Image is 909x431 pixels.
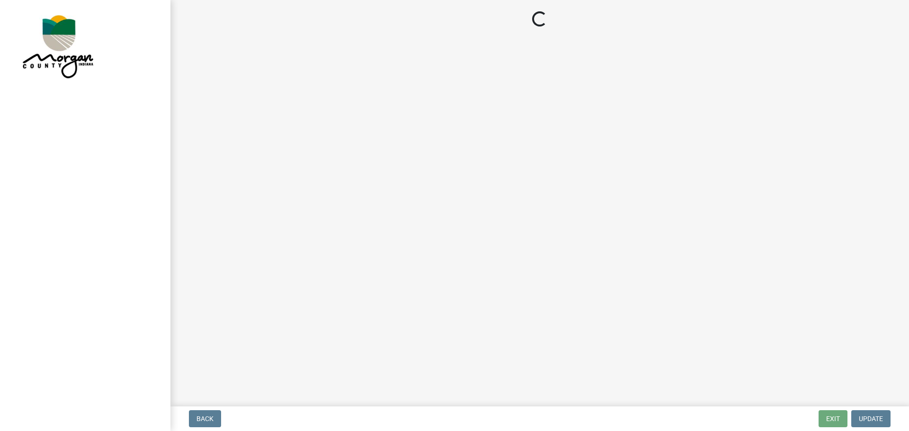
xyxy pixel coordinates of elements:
span: Back [196,415,214,422]
img: Morgan County, Indiana [19,10,95,81]
span: Update [859,415,883,422]
button: Back [189,410,221,427]
button: Update [851,410,891,427]
button: Exit [819,410,847,427]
